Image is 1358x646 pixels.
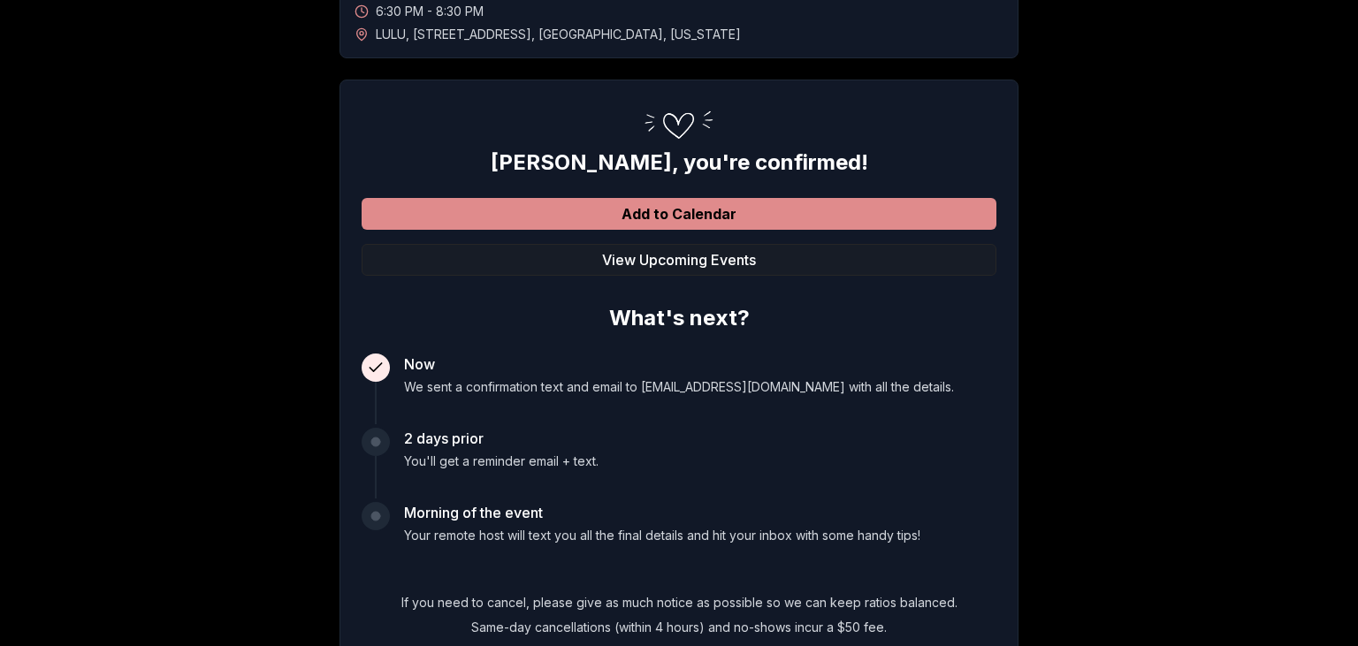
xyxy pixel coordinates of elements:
[362,244,996,276] button: View Upcoming Events
[404,353,954,375] h3: Now
[635,102,723,148] img: Confirmation Step
[404,502,920,523] h3: Morning of the event
[404,428,599,449] h3: 2 days prior
[362,148,996,177] h2: [PERSON_NAME] , you're confirmed!
[404,378,954,396] p: We sent a confirmation text and email to [EMAIL_ADDRESS][DOMAIN_NAME] with all the details.
[362,619,996,636] p: Same-day cancellations (within 4 hours) and no-shows incur a $50 fee.
[362,594,996,612] p: If you need to cancel, please give as much notice as possible so we can keep ratios balanced.
[362,297,996,332] h2: What's next?
[404,527,920,544] p: Your remote host will text you all the final details and hit your inbox with some handy tips!
[404,452,599,470] p: You'll get a reminder email + text.
[362,198,996,230] button: Add to Calendar
[376,26,741,43] span: LULU , [STREET_ADDRESS] , [GEOGRAPHIC_DATA] , [US_STATE]
[376,3,484,20] span: 6:30 PM - 8:30 PM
